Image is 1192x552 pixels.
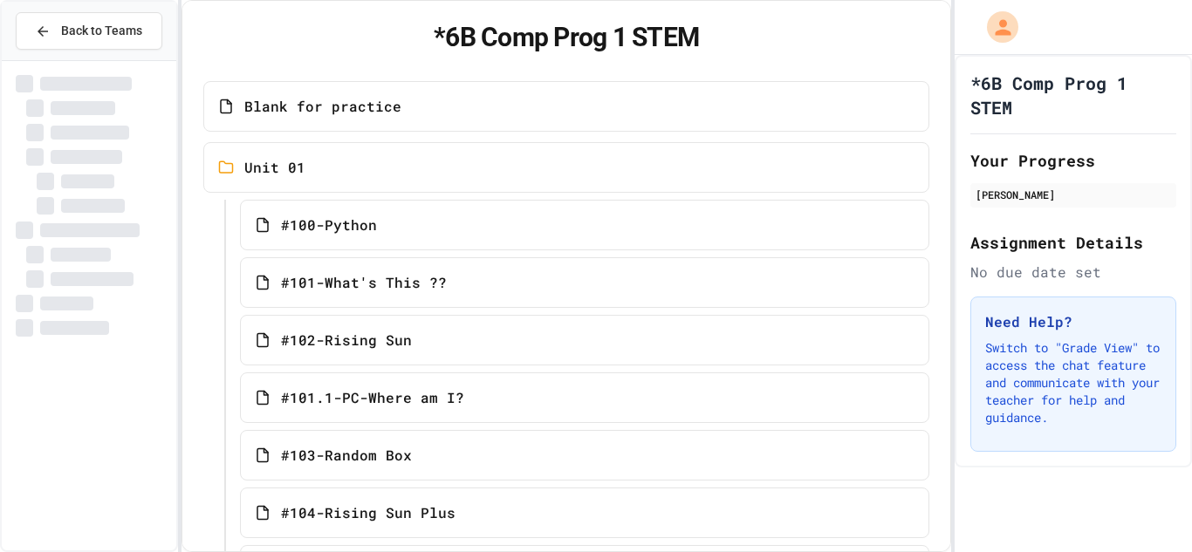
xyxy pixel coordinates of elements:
[203,81,930,132] a: Blank for practice
[281,272,447,293] span: #101-What's This ??
[281,502,456,523] span: #104-Rising Sun Plus
[240,315,930,365] a: #102-Rising Sun
[969,7,1023,47] div: My Account
[240,487,930,538] a: #104-Rising Sun Plus
[985,339,1161,426] p: Switch to "Grade View" to access the chat feature and communicate with your teacher for help and ...
[240,372,930,423] a: #101.1-PC-Where am I?
[244,96,401,117] span: Blank for practice
[281,215,377,235] span: #100-Python
[281,330,412,351] span: #102-Rising Sun
[240,200,930,250] a: #100-Python
[244,157,305,178] span: Unit 01
[240,430,930,480] a: #103-Random Box
[203,22,930,53] h1: *6B Comp Prog 1 STEM
[970,262,1176,283] div: No due date set
[240,257,930,308] a: #101-What's This ??
[281,445,412,466] span: #103-Random Box
[970,230,1176,255] h2: Assignment Details
[985,311,1161,332] h3: Need Help?
[970,71,1176,119] h1: *6B Comp Prog 1 STEM
[281,387,464,408] span: #101.1-PC-Where am I?
[970,148,1176,173] h2: Your Progress
[976,187,1171,202] div: [PERSON_NAME]
[61,22,142,40] span: Back to Teams
[16,12,162,50] button: Back to Teams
